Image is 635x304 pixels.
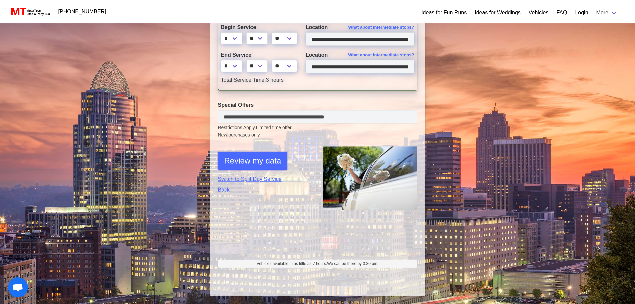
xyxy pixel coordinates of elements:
[348,24,414,31] span: What about intermediate stops?
[257,261,378,267] span: Vehicles available in as little as 7 hours.
[221,51,296,59] label: End Service
[575,9,588,17] a: Login
[306,24,328,30] span: Location
[221,23,296,31] label: Begin Service
[556,9,567,17] a: FAQ
[323,146,417,210] img: 1.png
[54,5,110,18] a: [PHONE_NUMBER]
[592,6,622,19] a: More
[218,101,417,109] label: Special Offers
[216,76,419,84] div: 3 hours
[224,155,281,167] span: Review my data
[256,124,293,131] span: Limited time offer.
[421,9,467,17] a: Ideas for Fun Runs
[218,186,313,194] a: Back
[348,52,414,58] span: What about intermediate stops?
[475,9,521,17] a: Ideas for Weddings
[8,277,28,297] div: Open chat
[327,261,378,266] span: We can be there by 3:30 pm.
[218,152,288,170] button: Review my data
[221,77,266,83] span: Total Service Time:
[218,175,313,183] a: Switch to Split Day Service
[529,9,549,17] a: Vehicles
[218,125,417,138] small: Restrictions Apply.
[306,52,328,58] span: Location
[218,131,417,138] span: New purchases only.
[9,7,50,16] img: MotorToys Logo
